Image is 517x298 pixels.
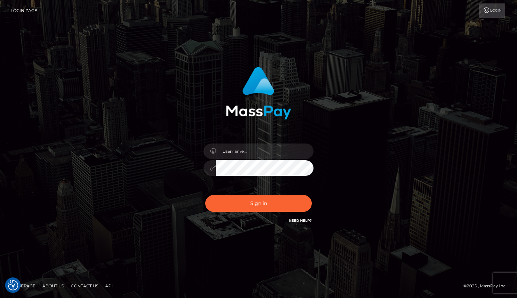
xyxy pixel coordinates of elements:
a: About Us [40,280,67,291]
input: Username... [216,144,313,159]
a: Homepage [8,280,38,291]
a: Need Help? [289,218,312,223]
a: Contact Us [68,280,101,291]
a: Login Page [11,3,37,18]
button: Sign in [205,195,312,212]
button: Consent Preferences [8,280,18,290]
img: MassPay Login [226,67,291,119]
img: Revisit consent button [8,280,18,290]
div: © 2025 , MassPay Inc. [463,282,512,290]
a: API [102,280,115,291]
a: Login [479,3,505,18]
